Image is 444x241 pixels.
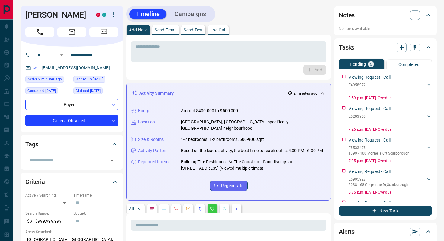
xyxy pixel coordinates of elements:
[181,108,238,114] p: Around $400,000 to $500,000
[234,206,239,211] svg: Agent Actions
[73,87,118,96] div: Thu Feb 13 2025
[102,13,106,17] div: condos.ca
[339,26,432,31] p: No notes available
[25,216,70,226] p: $3 - $999,999,999
[42,65,110,70] a: [EMAIL_ADDRESS][DOMAIN_NAME]
[25,177,45,187] h2: Criteria
[174,206,179,211] svg: Calls
[339,206,432,216] button: New Task
[339,224,432,239] div: Alerts
[96,13,100,17] div: property.ca
[349,95,432,101] p: 9:59 p.m. [DATE] - Overdue
[181,159,326,171] p: Building 'The Residences At The Consilium II' and listings at [STREET_ADDRESS] (viewed multiple t...
[222,206,227,211] svg: Opportunities
[25,211,70,216] p: Search Range:
[25,87,70,96] div: Sun Apr 18 2021
[139,90,174,96] p: Activity Summary
[73,76,118,84] div: Sat Nov 23 2019
[339,43,354,52] h2: Tasks
[27,88,56,94] span: Contacted [DATE]
[155,28,176,32] p: Send Email
[349,137,391,143] p: Viewing Request - Call
[349,81,432,94] div: E4958972,
[349,88,366,93] p: ,
[210,206,215,211] svg: Requests
[129,9,166,19] button: Timeline
[349,177,408,182] p: E5995928
[138,159,172,165] p: Repeated Interest
[108,156,116,165] button: Open
[129,28,147,32] p: Add Note
[76,76,103,82] span: Signed up [DATE]
[25,115,118,126] div: Criteria Obtained
[89,27,118,37] span: Message
[25,99,118,110] div: Buyer
[57,27,86,37] span: Email
[349,127,432,132] p: 7:26 p.m. [DATE] - Overdue
[294,91,317,96] p: 2 minutes ago
[349,200,391,206] p: Viewing Request - Call
[198,206,203,211] svg: Listing Alerts
[25,193,70,198] p: Actively Searching:
[370,62,372,66] p: 6
[73,193,118,198] p: Timeframe:
[339,8,432,22] div: Notes
[349,190,432,195] p: 6:35 p.m. [DATE] - Overdue
[186,206,191,211] svg: Emails
[162,206,166,211] svg: Lead Browsing Activity
[138,148,168,154] p: Activity Pattern
[349,112,432,126] div: E5203960,
[349,106,391,112] p: Viewing Request - Call
[138,136,164,143] p: Size & Rooms
[73,211,118,216] p: Budget:
[150,206,154,211] svg: Notes
[25,76,70,84] div: Tue Sep 16 2025
[349,182,408,187] p: 2038 - 68 Corporate Dr , Scarborough
[181,136,264,143] p: 1-2 bedrooms, 1-2 bathrooms, 600-900 sqft
[349,168,391,175] p: Viewing Request - Call
[129,207,134,211] p: All
[25,139,38,149] h2: Tags
[210,28,226,32] p: Log Call
[349,114,366,119] p: E5203960
[58,51,65,59] button: Open
[181,119,326,132] p: [GEOGRAPHIC_DATA], [GEOGRAPHIC_DATA], specifically [GEOGRAPHIC_DATA] neighbourhood
[339,227,355,236] h2: Alerts
[181,148,323,154] p: Based on the lead's activity, the best time to reach out is: 4:00 PM - 6:00 PM
[25,27,54,37] span: Call
[349,175,432,189] div: E59959282038 - 68 Corporate Dr,Scarborough
[210,181,248,191] button: Regenerate
[349,82,366,88] p: E4958972
[398,62,420,67] p: Completed
[138,119,155,125] p: Location
[25,137,118,151] div: Tags
[349,144,432,157] div: E55334751099 - 100 Mornelle Crt,Scarborough
[339,40,432,55] div: Tasks
[25,10,87,20] h1: [PERSON_NAME]
[349,145,410,151] p: E5533475
[349,119,366,125] p: ,
[349,158,432,164] p: 7:25 p.m. [DATE] - Overdue
[184,28,203,32] p: Send Text
[33,66,37,70] svg: Email Verified
[350,62,366,66] p: Pending
[76,88,101,94] span: Claimed [DATE]
[25,229,118,235] p: Areas Searched:
[25,174,118,189] div: Criteria
[27,76,62,82] span: Active 2 minutes ago
[138,108,152,114] p: Budget
[349,151,410,156] p: 1099 - 100 Mornelle Crt , Scarborough
[349,74,391,80] p: Viewing Request - Call
[339,10,355,20] h2: Notes
[169,9,212,19] button: Campaigns
[131,88,326,99] div: Activity Summary2 minutes ago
